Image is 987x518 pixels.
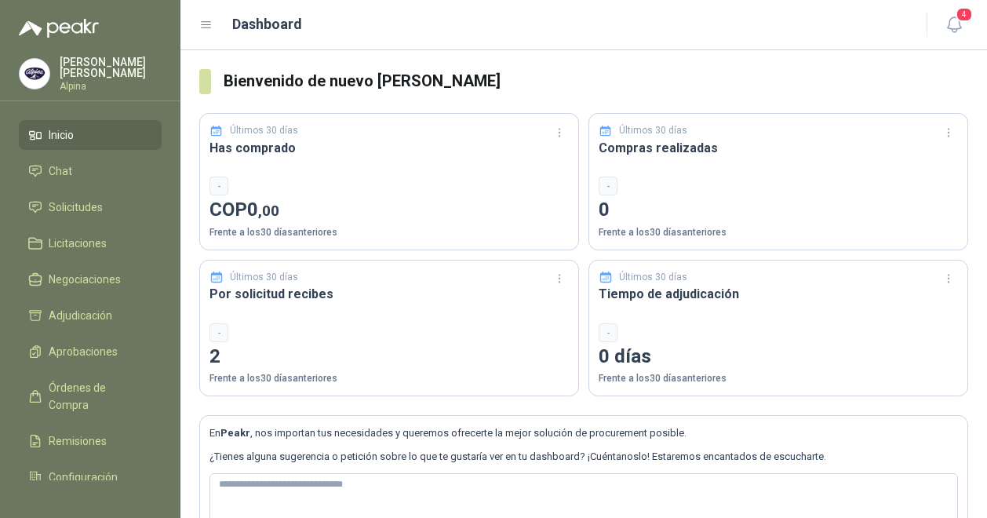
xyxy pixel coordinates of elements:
img: Company Logo [20,59,49,89]
span: 0 [247,199,279,221]
span: Solicitudes [49,199,103,216]
p: Frente a los 30 días anteriores [209,225,569,240]
a: Inicio [19,120,162,150]
p: [PERSON_NAME] [PERSON_NAME] [60,57,162,78]
h3: Tiempo de adjudicación [599,284,958,304]
span: Órdenes de Compra [49,379,147,414]
p: 2 [209,342,569,372]
p: 0 días [599,342,958,372]
span: ,00 [258,202,279,220]
p: Alpina [60,82,162,91]
h3: Por solicitud recibes [209,284,569,304]
span: Negociaciones [49,271,121,288]
a: Aprobaciones [19,337,162,367]
a: Órdenes de Compra [19,373,162,420]
span: 4 [956,7,973,22]
div: - [599,323,617,342]
h1: Dashboard [232,13,302,35]
img: Logo peakr [19,19,99,38]
a: Chat [19,156,162,186]
span: Adjudicación [49,307,112,324]
p: Frente a los 30 días anteriores [599,371,958,386]
a: Negociaciones [19,264,162,294]
p: Últimos 30 días [230,123,298,138]
a: Remisiones [19,426,162,456]
h3: Bienvenido de nuevo [PERSON_NAME] [224,69,968,93]
p: En , nos importan tus necesidades y queremos ofrecerte la mejor solución de procurement posible. [209,425,958,441]
div: - [209,323,228,342]
p: Frente a los 30 días anteriores [209,371,569,386]
p: Últimos 30 días [619,270,687,285]
p: Frente a los 30 días anteriores [599,225,958,240]
div: - [209,177,228,195]
a: Configuración [19,462,162,492]
a: Solicitudes [19,192,162,222]
span: Chat [49,162,72,180]
p: Últimos 30 días [619,123,687,138]
h3: Compras realizadas [599,138,958,158]
p: COP [209,195,569,225]
p: Últimos 30 días [230,270,298,285]
span: Configuración [49,469,118,486]
span: Licitaciones [49,235,107,252]
p: 0 [599,195,958,225]
b: Peakr [220,427,250,439]
div: - [599,177,617,195]
a: Adjudicación [19,301,162,330]
span: Remisiones [49,432,107,450]
span: Aprobaciones [49,343,118,360]
span: Inicio [49,126,74,144]
a: Licitaciones [19,228,162,258]
button: 4 [940,11,968,39]
h3: Has comprado [209,138,569,158]
p: ¿Tienes alguna sugerencia o petición sobre lo que te gustaría ver en tu dashboard? ¡Cuéntanoslo! ... [209,449,958,465]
